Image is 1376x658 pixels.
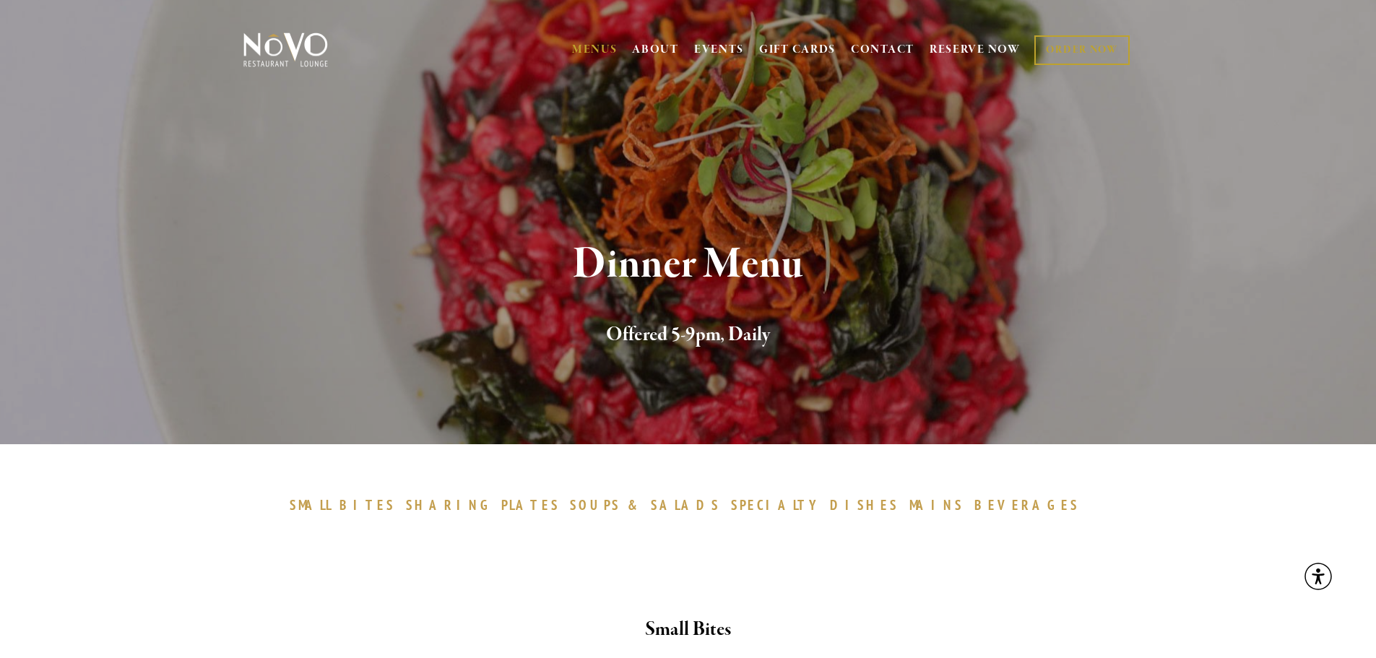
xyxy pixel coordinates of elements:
[570,496,727,514] a: SOUPS&SALADS
[759,36,836,64] a: GIFT CARDS
[628,496,644,514] span: &
[731,496,906,514] a: SPECIALTYDISHES
[572,43,618,57] a: MENUS
[501,496,560,514] span: PLATES
[267,320,1109,350] h2: Offered 5-9pm, Daily
[339,496,395,514] span: BITES
[570,496,620,514] span: SOUPS
[851,36,914,64] a: CONTACT
[241,32,331,68] img: Novo Restaurant &amp; Lounge
[694,43,744,57] a: EVENTS
[974,496,1080,514] span: BEVERAGES
[1034,35,1129,65] a: ORDER NOW
[406,496,494,514] span: SHARING
[267,241,1109,288] h1: Dinner Menu
[909,496,964,514] span: MAINS
[974,496,1087,514] a: BEVERAGES
[651,496,720,514] span: SALADS
[290,496,333,514] span: SMALL
[632,43,679,57] a: ABOUT
[731,496,823,514] span: SPECIALTY
[645,617,731,642] strong: Small Bites
[909,496,971,514] a: MAINS
[930,36,1021,64] a: RESERVE NOW
[290,496,403,514] a: SMALLBITES
[830,496,899,514] span: DISHES
[406,496,566,514] a: SHARINGPLATES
